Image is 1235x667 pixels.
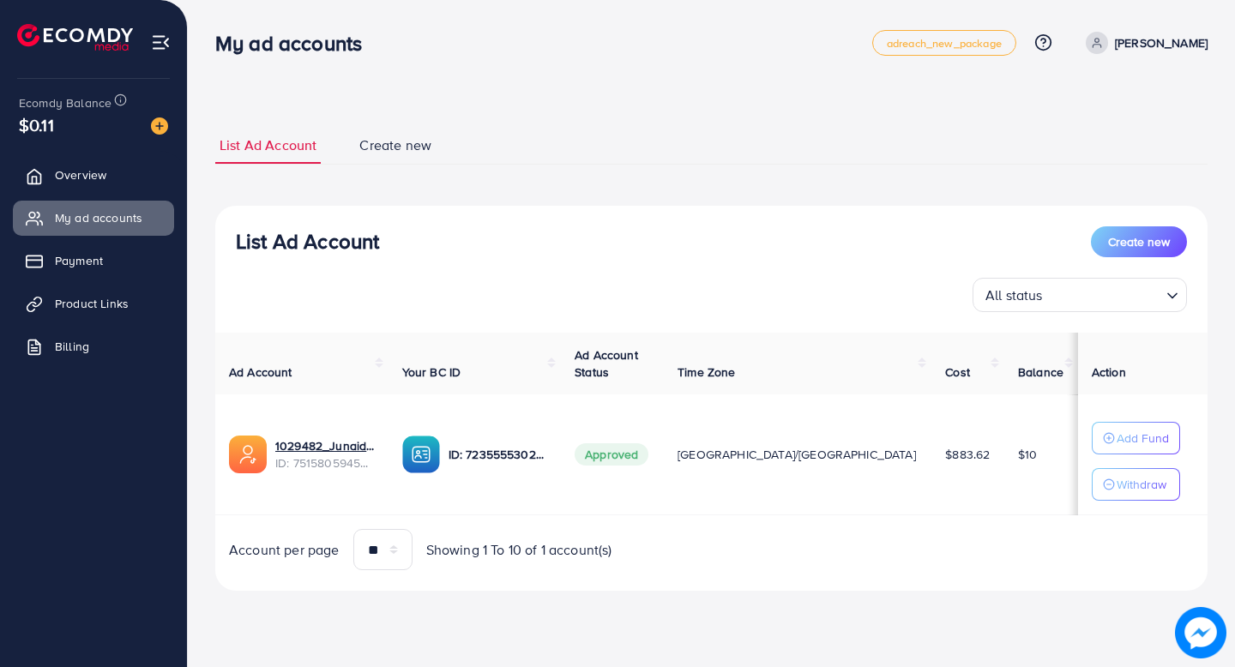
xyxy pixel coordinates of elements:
[55,338,89,355] span: Billing
[55,209,142,226] span: My ad accounts
[13,201,174,235] a: My ad accounts
[55,166,106,183] span: Overview
[575,443,648,466] span: Approved
[151,117,168,135] img: image
[220,135,316,155] span: List Ad Account
[359,135,431,155] span: Create new
[55,295,129,312] span: Product Links
[449,444,548,465] p: ID: 7235555302098108417
[1048,279,1160,308] input: Search for option
[55,252,103,269] span: Payment
[229,364,292,381] span: Ad Account
[19,112,54,137] span: $0.11
[1091,226,1187,257] button: Create new
[1092,364,1126,381] span: Action
[275,437,375,454] a: 1029482_Junaid YT_1749909940919
[1018,364,1063,381] span: Balance
[426,540,612,560] span: Showing 1 To 10 of 1 account(s)
[1092,422,1180,454] button: Add Fund
[1117,428,1169,448] p: Add Fund
[215,31,376,56] h3: My ad accounts
[1115,33,1208,53] p: [PERSON_NAME]
[945,446,990,463] span: $883.62
[151,33,171,52] img: menu
[13,158,174,192] a: Overview
[1092,468,1180,501] button: Withdraw
[402,436,440,473] img: ic-ba-acc.ded83a64.svg
[236,229,379,254] h3: List Ad Account
[275,437,375,472] div: <span class='underline'>1029482_Junaid YT_1749909940919</span></br>7515805945222807553
[872,30,1016,56] a: adreach_new_package
[1108,233,1170,250] span: Create new
[13,329,174,364] a: Billing
[229,436,267,473] img: ic-ads-acc.e4c84228.svg
[1175,607,1226,658] img: image
[13,286,174,321] a: Product Links
[229,540,340,560] span: Account per page
[1117,474,1166,495] p: Withdraw
[575,346,638,381] span: Ad Account Status
[1079,32,1208,54] a: [PERSON_NAME]
[678,446,916,463] span: [GEOGRAPHIC_DATA]/[GEOGRAPHIC_DATA]
[678,364,735,381] span: Time Zone
[13,243,174,278] a: Payment
[19,94,111,111] span: Ecomdy Balance
[275,454,375,472] span: ID: 7515805945222807553
[17,24,133,51] img: logo
[945,364,970,381] span: Cost
[402,364,461,381] span: Your BC ID
[887,38,1002,49] span: adreach_new_package
[973,278,1187,312] div: Search for option
[1018,446,1037,463] span: $10
[982,283,1046,308] span: All status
